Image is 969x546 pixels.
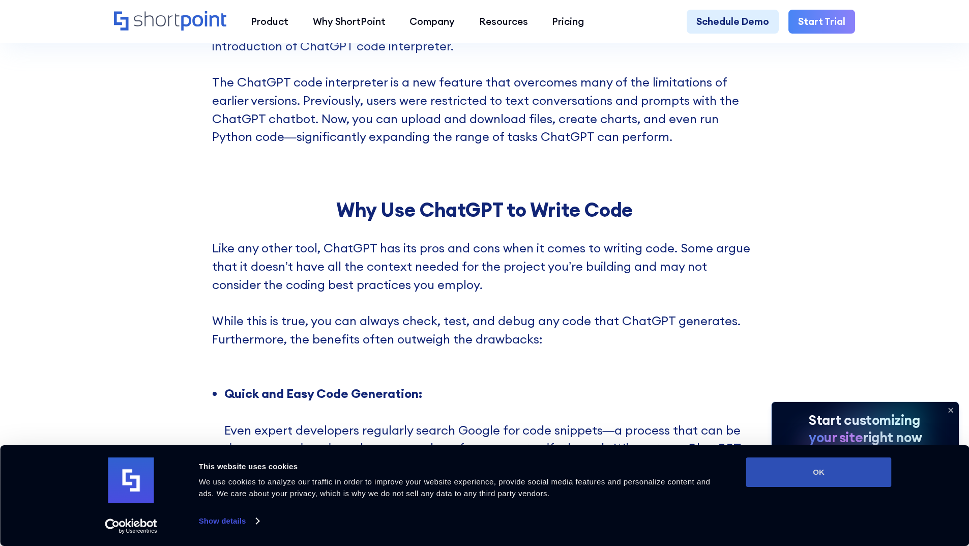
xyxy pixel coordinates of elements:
div: Product [251,14,288,29]
a: Home [114,11,226,32]
img: logo [108,457,154,503]
a: Pricing [540,10,597,34]
div: Why ShortPoint [313,14,386,29]
span: Even expert developers regularly search Google for code snippets—a process that can be time-consu... [224,422,741,474]
div: Resources [479,14,528,29]
a: Why ShortPoint [301,10,398,34]
button: OK [746,457,892,487]
a: Resources [467,10,540,34]
div: Company [409,14,455,29]
span: Quick and Easy Code Generation: [224,386,422,401]
p: While many people use ChatGPT for basic questions like "How to garden?" or "How to potty train yo... [212,1,757,146]
a: Usercentrics Cookiebot - opens in a new window [86,519,175,534]
a: Show details [199,513,259,529]
strong: Why Use ChatGPT to Write Code [336,197,633,222]
div: This website uses cookies [199,461,723,473]
a: Schedule Demo [687,10,779,34]
a: Start Trial [788,10,855,34]
div: Pricing [552,14,584,29]
a: Company [397,10,467,34]
a: Product [239,10,301,34]
p: Like any other tool, ChatGPT has its pros and cons when it comes to writing code. Some argue that... [212,239,757,385]
span: We use cookies to analyze our traffic in order to improve your website experience, provide social... [199,477,711,498]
